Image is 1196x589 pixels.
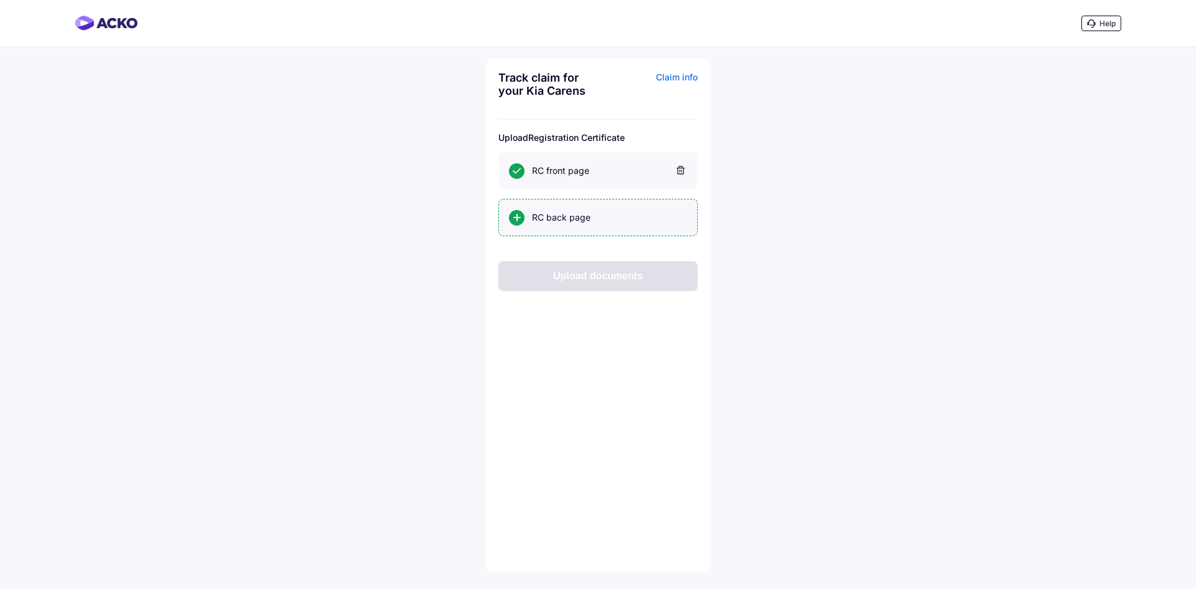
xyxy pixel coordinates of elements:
[1099,19,1116,28] span: Help
[532,165,687,177] div: RC front page
[601,71,698,107] div: Claim info
[498,71,595,97] div: Track claim for your Kia Carens
[75,16,138,31] img: horizontal-gradient.png
[498,132,698,143] p: Upload Registration Certificate
[532,211,687,224] div: RC back page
